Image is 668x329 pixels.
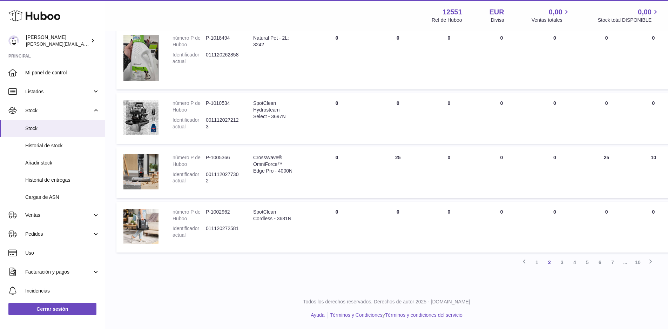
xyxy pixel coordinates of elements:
[490,7,504,17] strong: EUR
[532,7,571,23] a: 0,00 Ventas totales
[330,312,383,318] a: Términos y Condiciones
[301,28,373,89] td: 0
[581,256,594,269] a: 5
[206,100,239,113] dd: P-1010534
[25,125,100,132] span: Stock
[598,17,660,23] span: Stock total DISPONIBLE
[553,100,556,106] span: 0
[173,171,206,184] dt: Identificador actual
[301,202,373,253] td: 0
[206,209,239,222] dd: P-1002962
[598,7,660,23] a: 0,00 Stock total DISPONIBLE
[581,28,631,89] td: 0
[8,35,19,46] img: gerardo.montoiro@cleverenterprise.es
[553,155,556,160] span: 0
[123,209,158,244] img: product image
[581,202,631,253] td: 0
[491,17,504,23] div: Divisa
[632,256,644,269] a: 10
[173,209,206,222] dt: número P de Huboo
[25,231,92,237] span: Pedidos
[26,41,141,47] span: [PERSON_NAME][EMAIL_ADDRESS][DOMAIN_NAME]
[301,93,373,144] td: 0
[206,154,239,168] dd: P-1005366
[606,256,619,269] a: 7
[25,250,100,256] span: Uso
[25,194,100,201] span: Cargas de ASN
[531,256,543,269] a: 1
[543,256,556,269] a: 2
[206,171,239,184] dd: 0011120277302
[25,88,92,95] span: Listados
[8,303,96,315] a: Cerrar sesión
[581,147,631,198] td: 25
[549,7,562,17] span: 0,00
[553,209,556,215] span: 0
[432,17,462,23] div: Ref de Huboo
[123,154,158,189] img: product image
[25,69,100,76] span: Mi panel de control
[475,202,528,253] td: 0
[568,256,581,269] a: 4
[206,225,239,239] dd: 011120272581
[173,52,206,65] dt: Identificador actual
[253,35,293,48] div: Natural Pet - 2L: 3242
[25,107,92,114] span: Stock
[173,154,206,168] dt: número P de Huboo
[123,35,158,81] img: product image
[253,209,293,222] div: SpotClean Cordless - 3681N
[619,256,632,269] span: ...
[423,202,475,253] td: 0
[111,298,662,305] p: Todos los derechos reservados. Derechos de autor 2025 - [DOMAIN_NAME]
[25,142,100,149] span: Historial de stock
[423,28,475,89] td: 0
[25,160,100,166] span: Añadir stock
[556,256,568,269] a: 3
[475,93,528,144] td: 0
[443,7,462,17] strong: 12551
[373,93,423,144] td: 0
[25,269,92,275] span: Facturación y pagos
[25,212,92,219] span: Ventas
[532,17,571,23] span: Ventas totales
[423,93,475,144] td: 0
[311,312,324,318] a: Ayuda
[25,177,100,183] span: Historial de entregas
[373,202,423,253] td: 0
[206,117,239,130] dd: 0011120272123
[594,256,606,269] a: 6
[25,288,100,294] span: Incidencias
[423,147,475,198] td: 0
[638,7,652,17] span: 0,00
[253,100,293,120] div: SpotClean Hydrosteam Select - 3697N
[173,100,206,113] dt: número P de Huboo
[206,35,239,48] dd: P-1018494
[553,35,556,41] span: 0
[475,28,528,89] td: 0
[373,28,423,89] td: 0
[173,225,206,239] dt: Identificador actual
[385,312,463,318] a: Términos y condiciones del servicio
[173,117,206,130] dt: Identificador actual
[26,34,89,47] div: [PERSON_NAME]
[206,52,239,65] dd: 011120262858
[581,93,631,144] td: 0
[373,147,423,198] td: 25
[301,147,373,198] td: 0
[475,147,528,198] td: 0
[253,154,293,174] div: CrossWave® OmniForce™ Edge Pro - 4000N
[173,35,206,48] dt: número P de Huboo
[328,312,463,318] li: y
[123,100,158,135] img: product image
